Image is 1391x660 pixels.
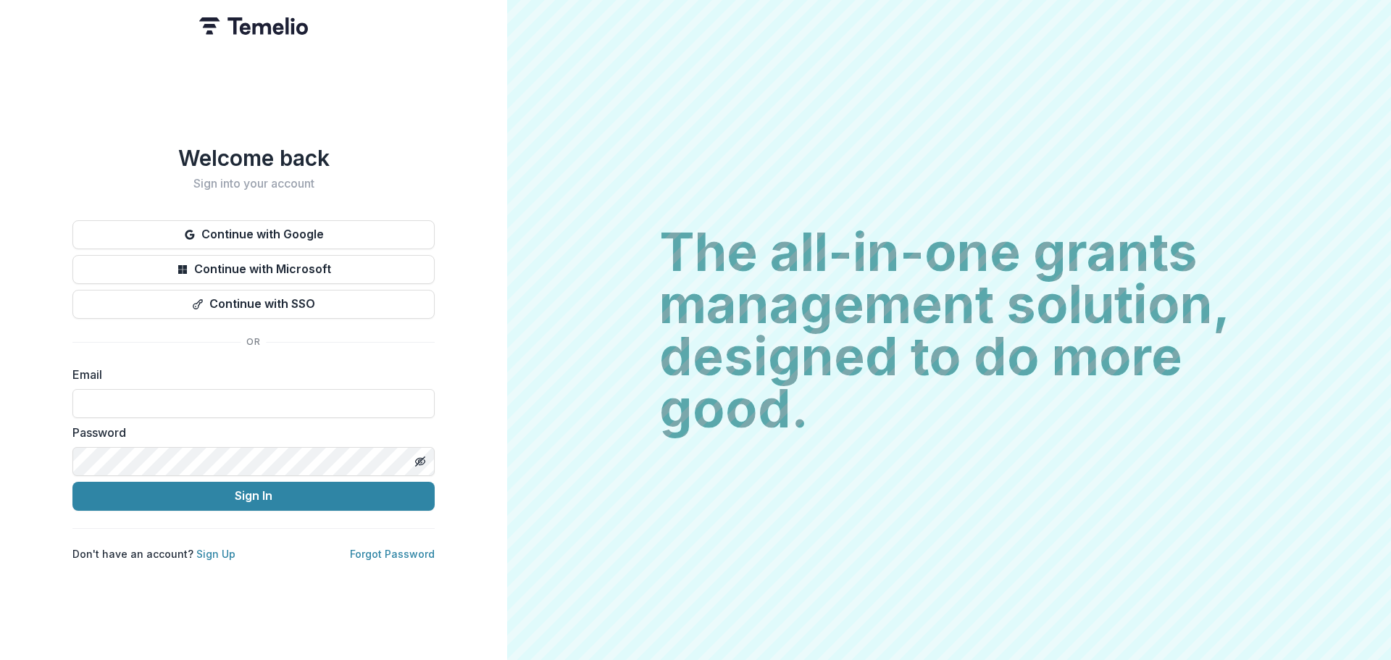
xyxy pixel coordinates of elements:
p: Don't have an account? [72,546,235,561]
a: Sign Up [196,548,235,560]
button: Toggle password visibility [409,450,432,473]
a: Forgot Password [350,548,435,560]
button: Continue with Microsoft [72,255,435,284]
button: Continue with Google [72,220,435,249]
button: Continue with SSO [72,290,435,319]
img: Temelio [199,17,308,35]
button: Sign In [72,482,435,511]
h1: Welcome back [72,145,435,171]
label: Password [72,424,426,441]
label: Email [72,366,426,383]
h2: Sign into your account [72,177,435,191]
